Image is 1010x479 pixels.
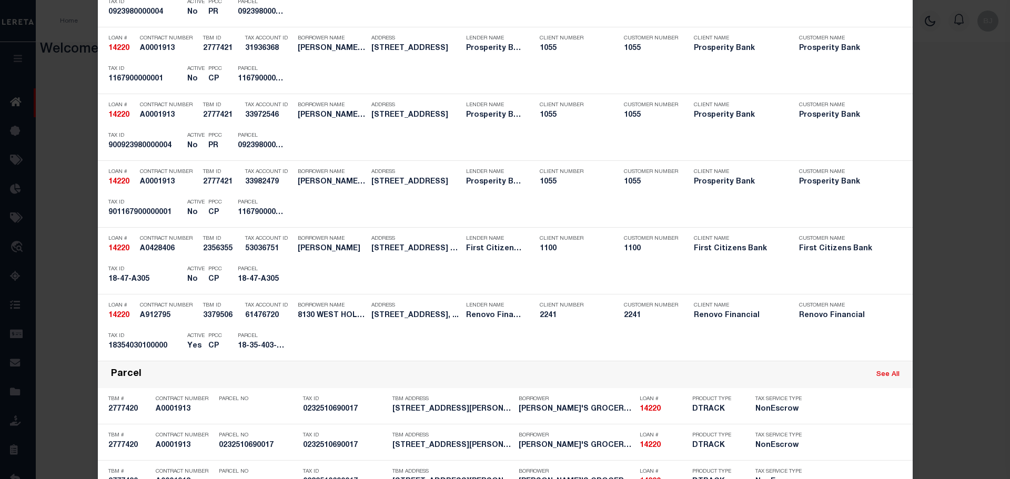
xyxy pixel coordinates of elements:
[203,102,240,108] p: TBM ID
[303,432,387,439] p: Tax ID
[540,178,608,187] h5: 1055
[108,302,135,309] p: Loan #
[238,141,285,150] h5: 0923980000004
[876,371,900,378] a: See All
[108,311,135,320] h5: 14220
[187,333,205,339] p: Active
[140,302,198,309] p: Contract Number
[187,133,205,139] p: Active
[187,342,203,351] h5: Yes
[245,311,292,320] h5: 61476720
[108,8,182,17] h5: 0923980000004
[140,244,198,253] h5: A0428406
[799,102,888,108] p: Customer Name
[108,178,129,186] strong: 14220
[245,35,292,42] p: Tax Account ID
[298,244,366,253] h5: SIOBHAN PATTERSON
[540,244,608,253] h5: 1100
[755,396,803,402] p: Tax Service Type
[140,236,198,242] p: Contract Number
[298,236,366,242] p: Borrower Name
[624,244,676,253] h5: 1100
[108,199,182,206] p: Tax ID
[799,169,888,175] p: Customer Name
[624,169,678,175] p: Customer Number
[298,44,366,53] h5: JACK'S GROCERY INC
[245,111,292,120] h5: 33972546
[519,396,634,402] p: Borrower
[298,169,366,175] p: Borrower Name
[203,35,240,42] p: TBM ID
[624,178,676,187] h5: 1055
[466,178,524,187] h5: Prosperity Bank
[640,441,687,450] h5: 14220
[187,199,205,206] p: Active
[755,441,803,450] h5: NonEscrow
[187,141,203,150] h5: No
[392,468,513,475] p: TBM Address
[238,266,285,272] p: Parcel
[694,35,783,42] p: Client Name
[238,275,285,284] h5: 18-47-A305
[692,396,740,402] p: Product Type
[238,75,285,84] h5: 1167900000001
[238,333,285,339] p: Parcel
[140,169,198,175] p: Contract Number
[238,133,285,139] p: Parcel
[371,111,461,120] h5: 7931 SOUTHWEST FWY HOUSTON TX 77074
[371,44,461,53] h5: 7931 SOUTHWEST FWY HOUSTON TX 77074
[298,102,366,108] p: Borrower Name
[392,396,513,402] p: TBM Address
[238,342,285,351] h5: 18-35-403-010-0000
[755,468,803,475] p: Tax Service Type
[303,441,387,450] h5: 0232510690017
[303,396,387,402] p: Tax ID
[203,302,240,309] p: TBM ID
[540,302,608,309] p: Client Number
[694,244,783,253] h5: First Citizens Bank
[203,311,240,320] h5: 3379506
[245,102,292,108] p: Tax Account ID
[640,405,661,413] strong: 14220
[108,312,129,319] strong: 14220
[466,236,524,242] p: Lender Name
[219,396,298,402] p: Parcel No
[208,8,222,17] h5: PR
[799,311,888,320] h5: Renovo Financial
[219,432,298,439] p: Parcel No
[187,75,203,84] h5: No
[694,44,783,53] h5: Prosperity Bank
[208,342,222,351] h5: CP
[208,208,222,217] h5: CP
[140,102,198,108] p: Contract Number
[540,35,608,42] p: Client Number
[466,169,524,175] p: Lender Name
[624,44,676,53] h5: 1055
[694,311,783,320] h5: Renovo Financial
[694,302,783,309] p: Client Name
[640,396,687,402] p: Loan #
[755,405,803,414] h5: NonEscrow
[692,405,740,414] h5: DTRACK
[466,44,524,53] h5: Prosperity Bank
[640,432,687,439] p: Loan #
[799,44,888,53] h5: Prosperity Bank
[624,102,678,108] p: Customer Number
[624,111,676,120] h5: 1055
[156,396,214,402] p: Contract Number
[156,468,214,475] p: Contract Number
[111,369,142,381] div: Parcel
[466,111,524,120] h5: Prosperity Bank
[298,111,366,120] h5: JACK'S GROCERY INC
[156,405,214,414] h5: A0001913
[208,141,222,150] h5: PR
[694,169,783,175] p: Client Name
[540,236,608,242] p: Client Number
[540,311,608,320] h5: 2241
[245,44,292,53] h5: 31936368
[245,178,292,187] h5: 33982479
[219,441,298,450] h5: 0232510690017
[540,111,608,120] h5: 1055
[466,35,524,42] p: Lender Name
[371,311,461,320] h5: 8130 West 84th Street Justice, ...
